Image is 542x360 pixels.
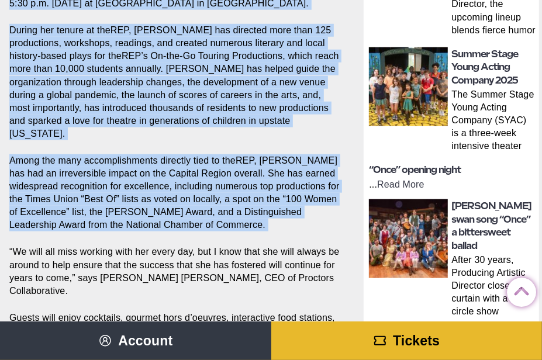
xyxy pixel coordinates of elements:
[451,254,536,320] p: After 30 years, Producing Artistic Director closes the curtain with a full circle show ALBANY— “O...
[451,49,518,86] a: Summer Stage Young Acting Company 2025
[393,333,440,348] span: Tickets
[377,179,424,189] a: Read More
[369,178,536,191] p: ...
[507,278,530,302] a: Back to Top
[451,88,536,155] p: The Summer Stage Young Acting Company (SYAC) is a three‑week intensive theater program held at [G...
[118,333,172,348] span: Account
[9,24,340,140] p: During her tenure at theREP, [PERSON_NAME] has directed more than 125 productions, workshops, rea...
[9,245,340,297] p: “We will all miss working with her every day, but I know that she will always be around to help e...
[9,154,340,231] p: Among the many accomplishments directly tied to theREP, [PERSON_NAME] has had an irreversible imp...
[451,200,531,251] a: [PERSON_NAME] swan song “Once” a bittersweet ballad
[369,47,448,126] img: thumbnail: Summer Stage Young Acting Company 2025
[369,164,461,175] a: “Once” opening night
[369,199,448,278] img: thumbnail: Maggie Mancinelli-Cahill swan song “Once” a bittersweet ballad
